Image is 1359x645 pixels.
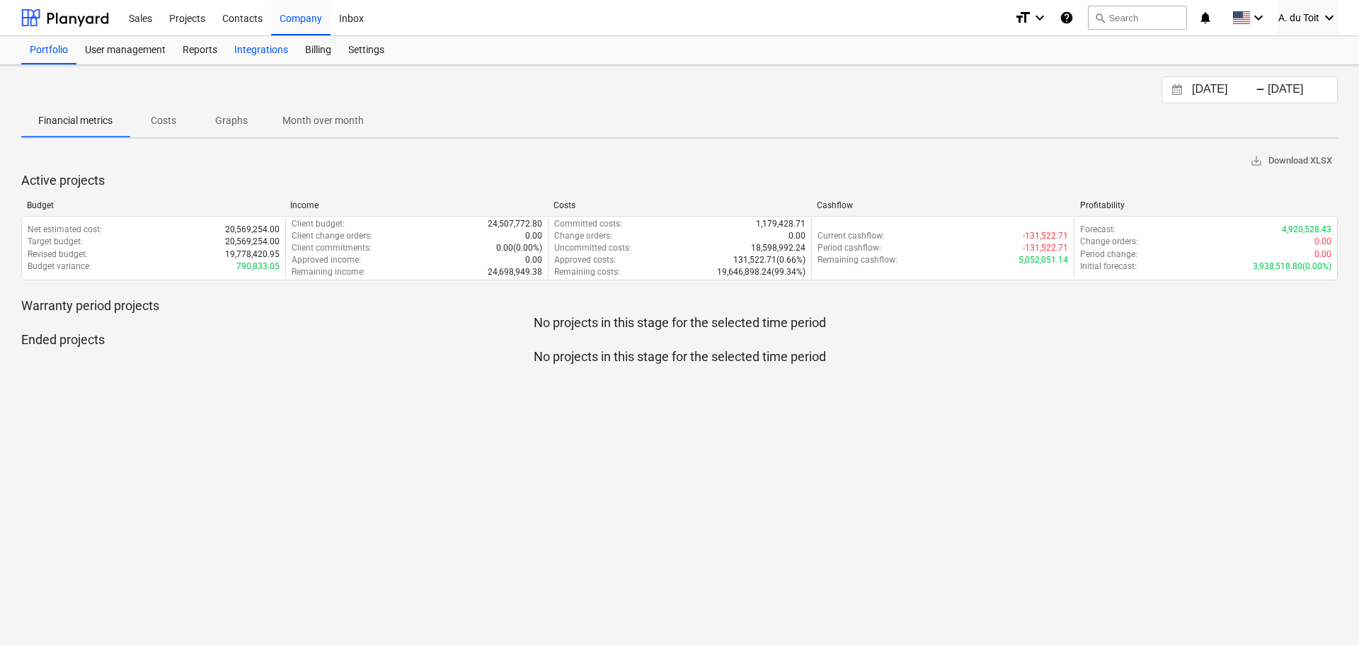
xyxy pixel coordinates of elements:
[525,230,542,242] p: 0.00
[717,266,805,278] p: 19,646,898.24 ( 99.34% )
[28,261,91,273] p: Budget variance :
[1088,6,1187,30] button: Search
[21,348,1338,365] p: No projects in this stage for the selected time period
[1189,80,1261,100] input: Start Date
[554,242,631,254] p: Uncommitted costs :
[1282,224,1331,236] p: 4,920,528.43
[1314,236,1331,248] p: 0.00
[1023,230,1068,242] p: -131,522.71
[1256,86,1265,94] div: -
[28,249,88,261] p: Revised budget :
[496,242,542,254] p: 0.00 ( 0.00% )
[818,242,881,254] p: Period cashflow :
[1019,254,1068,266] p: 5,052,051.14
[292,266,365,278] p: Remaining income :
[1080,224,1116,236] p: Forecast :
[292,230,372,242] p: Client change orders :
[554,266,620,278] p: Remaining costs :
[174,36,226,64] a: Reports
[554,230,612,242] p: Change orders :
[282,113,364,128] p: Month over month
[756,218,805,230] p: 1,179,428.71
[1321,9,1338,26] i: keyboard_arrow_down
[733,254,805,266] p: 131,522.71 ( 0.66% )
[1080,249,1137,261] p: Period change :
[789,230,805,242] p: 0.00
[1278,12,1319,23] span: A. du Toit
[751,242,805,254] p: 18,598,992.24
[27,200,279,210] div: Budget
[76,36,174,64] a: User management
[1080,261,1137,273] p: Initial forecast :
[554,200,805,210] div: Costs
[1060,9,1074,26] i: Knowledge base
[1250,154,1263,167] span: save_alt
[1094,12,1106,23] span: search
[1265,80,1337,100] input: End Date
[1244,150,1338,172] button: Download XLSX
[292,242,372,254] p: Client commitments :
[818,254,898,266] p: Remaining cashflow :
[1031,9,1048,26] i: keyboard_arrow_down
[214,113,248,128] p: Graphs
[340,36,393,64] a: Settings
[226,36,297,64] a: Integrations
[1165,82,1189,98] button: Interact with the calendar and add the check-in date for your trip.
[1314,249,1331,261] p: 0.00
[297,36,340,64] a: Billing
[1080,236,1138,248] p: Change orders :
[21,172,1338,189] p: Active projects
[1288,577,1359,645] iframe: Chat Widget
[225,236,280,248] p: 20,569,254.00
[147,113,180,128] p: Costs
[1250,153,1332,169] span: Download XLSX
[488,266,542,278] p: 24,698,949.38
[292,254,361,266] p: Approved income :
[1023,242,1068,254] p: -131,522.71
[21,314,1338,331] p: No projects in this stage for the selected time period
[225,249,280,261] p: 19,778,420.95
[28,236,83,248] p: Target budget :
[21,36,76,64] a: Portfolio
[1014,9,1031,26] i: format_size
[236,261,280,273] p: 790,833.05
[554,254,616,266] p: Approved costs :
[818,230,885,242] p: Current cashflow :
[292,218,345,230] p: Client budget :
[28,224,102,236] p: Net estimated cost :
[488,218,542,230] p: 24,507,772.80
[525,254,542,266] p: 0.00
[290,200,542,210] div: Income
[38,113,113,128] p: Financial metrics
[817,200,1069,210] div: Cashflow
[554,218,622,230] p: Committed costs :
[1198,9,1212,26] i: notifications
[1253,261,1331,273] p: 3,938,518.80 ( 0.00% )
[225,224,280,236] p: 20,569,254.00
[21,331,1338,348] p: Ended projects
[1080,200,1332,210] div: Profitability
[21,297,1338,314] p: Warranty period projects
[1250,9,1267,26] i: keyboard_arrow_down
